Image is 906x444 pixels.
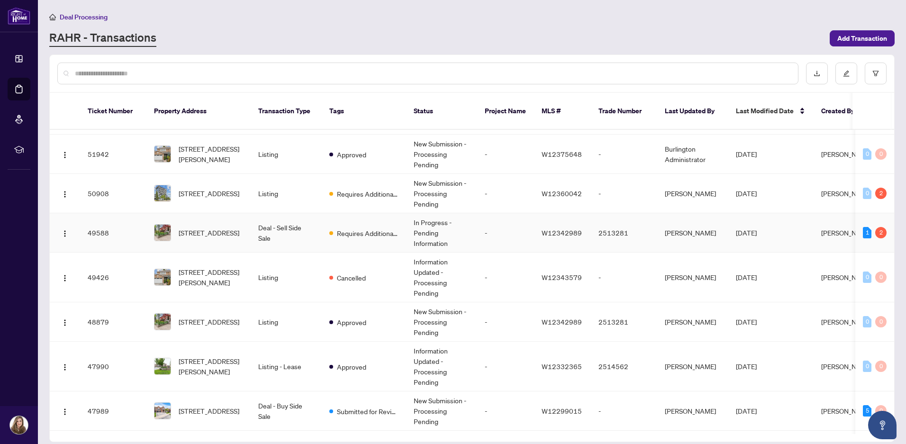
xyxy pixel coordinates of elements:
[875,188,887,199] div: 2
[821,317,872,326] span: [PERSON_NAME]
[406,93,477,130] th: Status
[863,227,871,238] div: 1
[179,317,239,327] span: [STREET_ADDRESS]
[865,63,887,84] button: filter
[821,150,872,158] span: [PERSON_NAME]
[406,213,477,253] td: In Progress - Pending Information
[736,273,757,281] span: [DATE]
[477,213,534,253] td: -
[736,362,757,371] span: [DATE]
[251,391,322,431] td: Deal - Buy Side Sale
[821,362,872,371] span: [PERSON_NAME]
[736,228,757,237] span: [DATE]
[61,363,69,371] img: Logo
[837,31,887,46] span: Add Transaction
[477,135,534,174] td: -
[843,70,850,77] span: edit
[57,403,72,418] button: Logo
[821,228,872,237] span: [PERSON_NAME]
[657,302,728,342] td: [PERSON_NAME]
[179,406,239,416] span: [STREET_ADDRESS]
[477,253,534,302] td: -
[179,144,243,164] span: [STREET_ADDRESS][PERSON_NAME]
[154,185,171,201] img: thumbnail-img
[406,342,477,391] td: Information Updated - Processing Pending
[57,359,72,374] button: Logo
[61,319,69,326] img: Logo
[591,342,657,391] td: 2514562
[835,63,857,84] button: edit
[154,358,171,374] img: thumbnail-img
[477,342,534,391] td: -
[736,150,757,158] span: [DATE]
[657,391,728,431] td: [PERSON_NAME]
[154,314,171,330] img: thumbnail-img
[591,253,657,302] td: -
[406,174,477,213] td: New Submission - Processing Pending
[875,148,887,160] div: 0
[657,342,728,391] td: [PERSON_NAME]
[80,302,146,342] td: 48879
[8,7,30,25] img: logo
[591,213,657,253] td: 2513281
[251,302,322,342] td: Listing
[591,391,657,431] td: -
[534,93,591,130] th: MLS #
[806,63,828,84] button: download
[863,188,871,199] div: 0
[814,70,820,77] span: download
[542,362,582,371] span: W12332365
[337,272,366,283] span: Cancelled
[49,14,56,20] span: home
[10,416,28,434] img: Profile Icon
[728,93,814,130] th: Last Modified Date
[591,302,657,342] td: 2513281
[179,267,243,288] span: [STREET_ADDRESS][PERSON_NAME]
[251,253,322,302] td: Listing
[542,150,582,158] span: W12375648
[154,146,171,162] img: thumbnail-img
[736,106,794,116] span: Last Modified Date
[251,135,322,174] td: Listing
[80,342,146,391] td: 47990
[406,302,477,342] td: New Submission - Processing Pending
[406,135,477,174] td: New Submission - Processing Pending
[736,317,757,326] span: [DATE]
[80,213,146,253] td: 49588
[736,189,757,198] span: [DATE]
[830,30,895,46] button: Add Transaction
[61,274,69,282] img: Logo
[61,151,69,159] img: Logo
[657,213,728,253] td: [PERSON_NAME]
[337,406,399,417] span: Submitted for Review
[49,30,156,47] a: RAHR - Transactions
[406,253,477,302] td: Information Updated - Processing Pending
[60,13,108,21] span: Deal Processing
[875,361,887,372] div: 0
[875,405,887,417] div: 0
[154,269,171,285] img: thumbnail-img
[814,93,870,130] th: Created By
[251,174,322,213] td: Listing
[154,403,171,419] img: thumbnail-img
[542,189,582,198] span: W12360042
[591,174,657,213] td: -
[821,189,872,198] span: [PERSON_NAME]
[863,405,871,417] div: 5
[80,93,146,130] th: Ticket Number
[57,186,72,201] button: Logo
[477,93,534,130] th: Project Name
[657,174,728,213] td: [PERSON_NAME]
[337,149,366,160] span: Approved
[146,93,251,130] th: Property Address
[57,270,72,285] button: Logo
[863,148,871,160] div: 0
[821,273,872,281] span: [PERSON_NAME]
[57,146,72,162] button: Logo
[251,93,322,130] th: Transaction Type
[251,342,322,391] td: Listing - Lease
[337,362,366,372] span: Approved
[542,407,582,415] span: W12299015
[863,272,871,283] div: 0
[736,407,757,415] span: [DATE]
